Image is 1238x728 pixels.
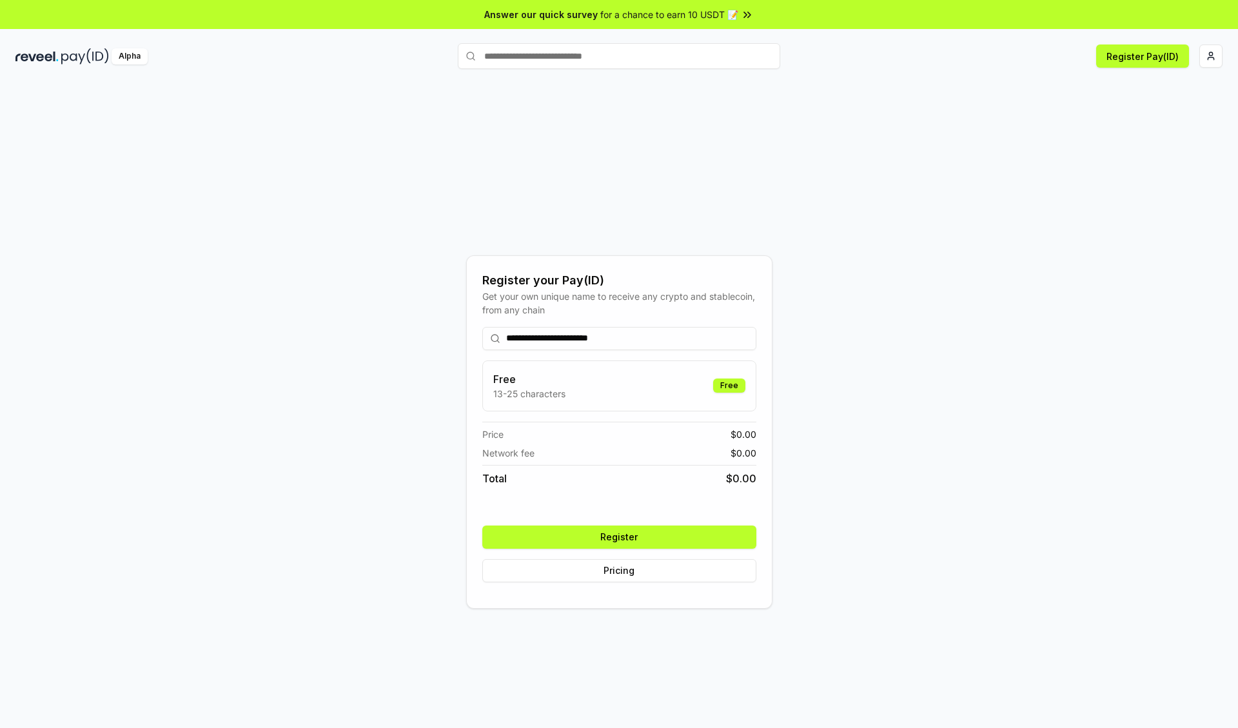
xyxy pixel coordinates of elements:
[482,559,756,582] button: Pricing
[713,379,745,393] div: Free
[482,428,504,441] span: Price
[61,48,109,64] img: pay_id
[15,48,59,64] img: reveel_dark
[482,271,756,290] div: Register your Pay(ID)
[493,371,565,387] h3: Free
[493,387,565,400] p: 13-25 characters
[731,428,756,441] span: $ 0.00
[726,471,756,486] span: $ 0.00
[600,8,738,21] span: for a chance to earn 10 USDT 📝
[112,48,148,64] div: Alpha
[482,446,535,460] span: Network fee
[484,8,598,21] span: Answer our quick survey
[482,526,756,549] button: Register
[482,290,756,317] div: Get your own unique name to receive any crypto and stablecoin, from any chain
[482,471,507,486] span: Total
[731,446,756,460] span: $ 0.00
[1096,44,1189,68] button: Register Pay(ID)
